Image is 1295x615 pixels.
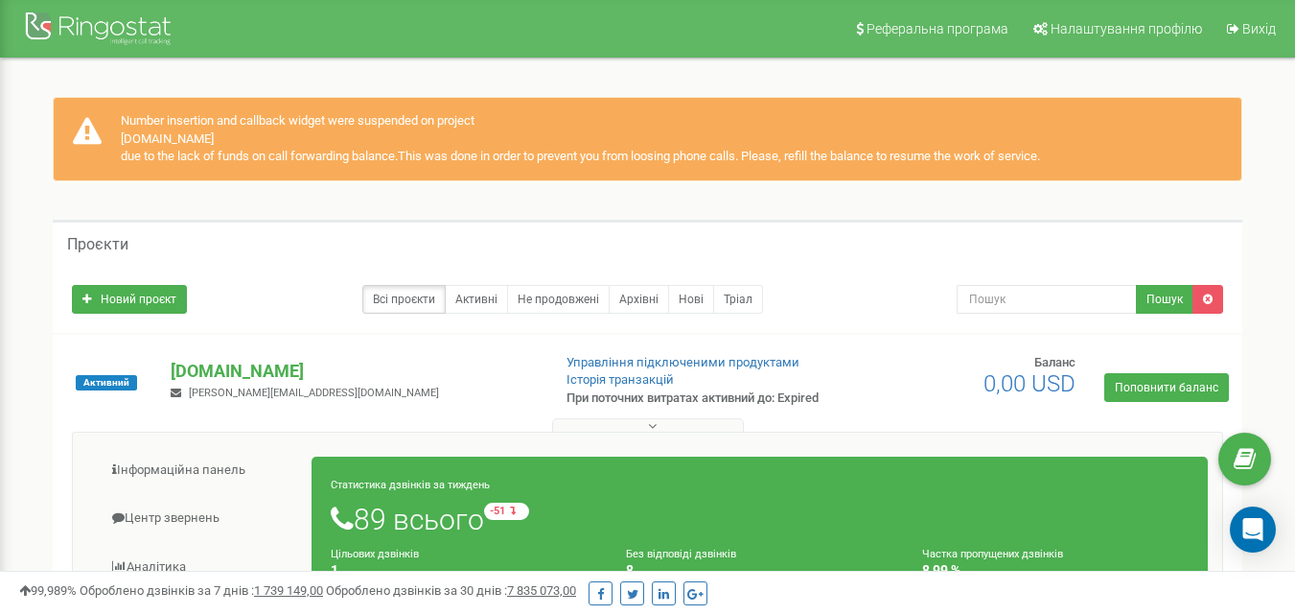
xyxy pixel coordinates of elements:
[1104,373,1229,402] a: Поповнити баланс
[713,285,763,314] a: Тріал
[189,387,439,399] span: [PERSON_NAME][EMAIL_ADDRESS][DOMAIN_NAME]
[983,370,1075,397] span: 0,00 USD
[331,563,597,578] h4: 1
[1034,355,1075,369] span: Баланс
[76,375,137,390] span: Активний
[72,285,187,314] a: Новий проєкт
[507,285,610,314] a: Не продовжені
[1136,285,1193,314] button: Пошук
[19,583,77,598] span: 99,989%
[922,563,1189,578] h4: 8,99 %
[507,583,576,598] u: 7 835 073,00
[87,447,312,494] a: Інформаційна панель
[67,236,128,253] h5: Проєкти
[331,503,1189,535] h1: 89 всього
[668,285,714,314] a: Нові
[922,548,1063,560] small: Частка пропущених дзвінків
[445,285,508,314] a: Активні
[957,285,1137,314] input: Пошук
[1242,21,1276,36] span: Вихід
[484,503,529,520] small: -51
[362,285,446,314] a: Всі проєкти
[254,583,323,598] u: 1 739 149,00
[567,355,799,369] a: Управління підключеними продуктами
[331,548,419,560] small: Цільових дзвінків
[171,359,535,384] p: [DOMAIN_NAME]
[567,390,833,408] p: При поточних витратах активний до: Expired
[1051,21,1202,36] span: Налаштування профілю
[1230,507,1276,553] div: Open Intercom Messenger
[80,583,323,598] span: Оброблено дзвінків за 7 днів :
[567,372,674,387] a: Історія транзакцій
[331,479,490,491] small: Статистика дзвінків за тиждень
[87,495,312,542] a: Центр звернень
[626,563,892,578] h4: 8
[326,583,576,598] span: Оброблено дзвінків за 30 днів :
[609,285,669,314] a: Архівні
[87,544,312,591] a: Аналiтика
[626,548,736,560] small: Без відповіді дзвінків
[867,21,1008,36] span: Реферальна програма
[53,97,1242,181] div: Number insertion and callback widget were suspended on project [DOMAIN_NAME] due to the lack of f...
